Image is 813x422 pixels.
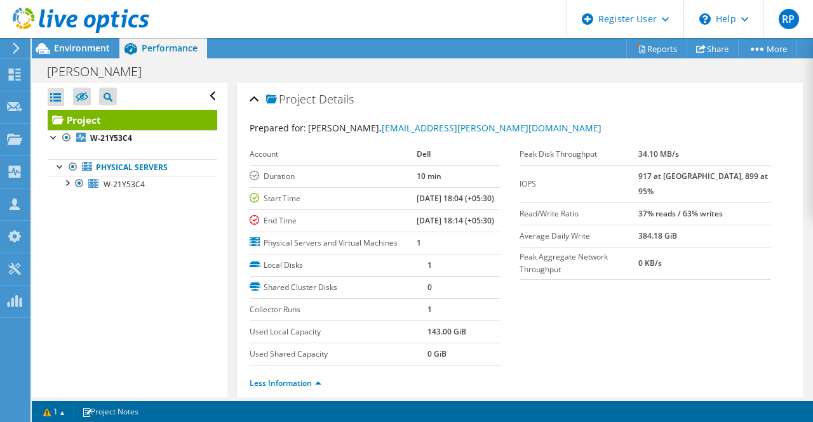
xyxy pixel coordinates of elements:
[520,148,638,161] label: Peak Disk Throughput
[638,258,662,268] b: 0 KB/s
[250,122,306,134] label: Prepared for:
[520,178,638,190] label: IOPS
[250,237,417,249] label: Physical Servers and Virtual Machines
[427,282,432,293] b: 0
[142,42,198,54] span: Performance
[779,9,799,29] span: RP
[417,215,494,226] b: [DATE] 18:14 (+05:30)
[738,39,797,58] a: More
[250,281,427,294] label: Shared Cluster Disks
[427,304,432,315] b: 1
[417,193,494,204] b: [DATE] 18:04 (+05:30)
[319,91,354,107] span: Details
[638,171,768,197] b: 917 at [GEOGRAPHIC_DATA], 899 at 95%
[104,179,145,190] span: W-21Y53C4
[417,171,441,181] b: 10 min
[250,259,427,272] label: Local Disks
[417,148,431,159] b: Dell
[417,237,421,248] b: 1
[250,348,427,360] label: Used Shared Capacity
[250,378,321,388] a: Less Information
[266,93,316,106] span: Project
[687,39,739,58] a: Share
[250,192,417,205] label: Start Time
[250,170,417,183] label: Duration
[520,251,638,276] label: Peak Aggregate Network Throughput
[48,176,217,192] a: W-21Y53C4
[427,348,447,359] b: 0 GiB
[520,230,638,242] label: Average Daily Write
[73,404,147,419] a: Project Notes
[90,133,132,143] b: W-21Y53C4
[308,122,601,134] span: [PERSON_NAME],
[626,39,687,58] a: Reports
[48,110,217,130] a: Project
[41,65,161,79] h1: [PERSON_NAME]
[250,303,427,316] label: Collector Runs
[250,148,417,161] label: Account
[48,159,217,176] a: Physical Servers
[54,42,110,54] span: Environment
[34,404,74,419] a: 1
[250,214,417,227] label: End Time
[638,230,677,241] b: 384.18 GiB
[699,13,711,25] svg: \n
[250,326,427,338] label: Used Local Capacity
[382,122,601,134] a: [EMAIL_ADDRESS][PERSON_NAME][DOMAIN_NAME]
[638,148,679,159] b: 34.10 MB/s
[638,208,723,219] b: 37% reads / 63% writes
[520,208,638,220] label: Read/Write Ratio
[48,130,217,147] a: W-21Y53C4
[427,260,432,270] b: 1
[427,326,466,337] b: 143.00 GiB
